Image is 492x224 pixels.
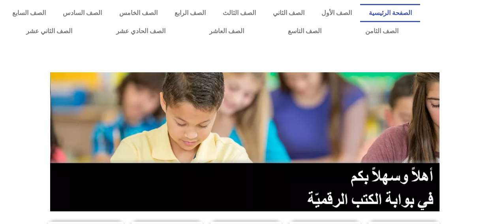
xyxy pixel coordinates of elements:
[360,4,420,22] a: الصفحة الرئيسية
[214,4,264,22] a: الصف الثالث
[111,4,166,22] a: الصف الخامس
[266,22,343,40] a: الصف التاسع
[94,22,187,40] a: الصف الحادي عشر
[343,22,420,40] a: الصف الثامن
[187,22,266,40] a: الصف العاشر
[4,22,94,40] a: الصف الثاني عشر
[313,4,360,22] a: الصف الأول
[264,4,313,22] a: الصف الثاني
[166,4,214,22] a: الصف الرابع
[54,4,111,22] a: الصف السادس
[4,4,54,22] a: الصف السابع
